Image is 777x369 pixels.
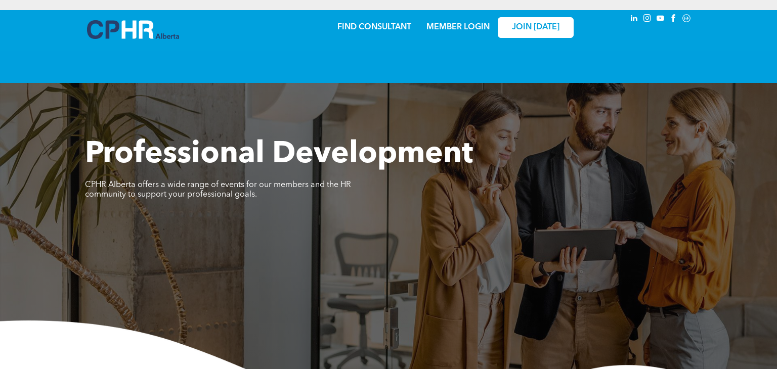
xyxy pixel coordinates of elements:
a: MEMBER LOGIN [426,23,490,31]
a: youtube [655,13,666,26]
a: instagram [641,13,653,26]
a: linkedin [628,13,639,26]
a: facebook [668,13,679,26]
span: CPHR Alberta offers a wide range of events for our members and the HR community to support your p... [85,181,351,199]
img: A blue and white logo for cp alberta [87,20,179,39]
span: Professional Development [85,140,473,170]
a: JOIN [DATE] [498,17,574,38]
span: JOIN [DATE] [512,23,559,32]
a: Social network [681,13,692,26]
a: FIND CONSULTANT [337,23,411,31]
